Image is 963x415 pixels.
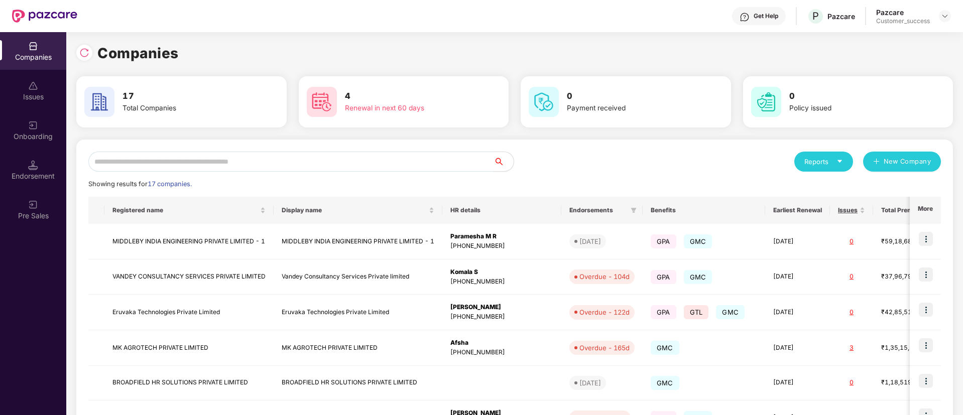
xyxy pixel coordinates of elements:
td: MK AGROTECH PRIVATE LIMITED [274,330,442,366]
div: Overdue - 122d [579,307,630,317]
div: Payment received [567,103,693,114]
span: GMC [716,305,745,319]
div: ₹59,18,680.58 [881,237,931,246]
h3: 17 [123,90,249,103]
img: svg+xml;base64,PHN2ZyB3aWR0aD0iMTQuNSIgaGVpZ2h0PSIxNC41IiB2aWV3Qm94PSIwIDAgMTYgMTYiIGZpbGw9Im5vbm... [28,160,38,170]
div: ₹42,85,519.76 [881,308,931,317]
img: icon [919,338,933,352]
span: GMC [684,270,712,284]
div: Overdue - 165d [579,343,630,353]
div: Komala S [450,267,553,277]
th: Total Premium [873,197,939,224]
td: MIDDLEBY INDIA ENGINEERING PRIVATE LIMITED - 1 [104,224,274,259]
td: [DATE] [765,224,830,259]
span: Total Premium [881,206,924,214]
div: 3 [838,343,865,353]
button: plusNew Company [863,152,941,172]
th: Earliest Renewal [765,197,830,224]
img: icon [919,374,933,388]
div: Total Companies [123,103,249,114]
span: Registered name [112,206,258,214]
div: Reports [804,157,843,167]
img: icon [919,267,933,282]
td: BROADFIELD HR SOLUTIONS PRIVATE LIMITED [104,366,274,400]
h3: 4 [345,90,471,103]
div: Pazcare [827,12,855,21]
h3: 0 [789,90,916,103]
img: svg+xml;base64,PHN2ZyBpZD0iSXNzdWVzX2Rpc2FibGVkIiB4bWxucz0iaHR0cDovL3d3dy53My5vcmcvMjAwMC9zdmciIH... [28,81,38,91]
td: VANDEY CONSULTANCY SERVICES PRIVATE LIMITED [104,259,274,295]
th: Issues [830,197,873,224]
div: Paramesha M R [450,232,553,241]
div: ₹1,18,519.2 [881,378,931,387]
span: GTL [684,305,709,319]
span: GPA [651,234,676,248]
span: New Company [884,157,931,167]
div: Get Help [754,12,778,20]
div: [PERSON_NAME] [450,303,553,312]
span: GMC [684,234,712,248]
span: 17 companies. [148,180,192,188]
div: [PHONE_NUMBER] [450,241,553,251]
span: Issues [838,206,858,214]
td: Vandey Consultancy Services Private limited [274,259,442,295]
th: Registered name [104,197,274,224]
img: svg+xml;base64,PHN2ZyBpZD0iUmVsb2FkLTMyeDMyIiB4bWxucz0iaHR0cDovL3d3dy53My5vcmcvMjAwMC9zdmciIHdpZH... [79,48,89,58]
img: svg+xml;base64,PHN2ZyB4bWxucz0iaHR0cDovL3d3dy53My5vcmcvMjAwMC9zdmciIHdpZHRoPSI2MCIgaGVpZ2h0PSI2MC... [751,87,781,117]
span: Showing results for [88,180,192,188]
img: svg+xml;base64,PHN2ZyB3aWR0aD0iMjAiIGhlaWdodD0iMjAiIHZpZXdCb3g9IjAgMCAyMCAyMCIgZmlsbD0ibm9uZSIgeG... [28,200,38,210]
th: More [910,197,941,224]
img: svg+xml;base64,PHN2ZyBpZD0iSGVscC0zMngzMiIgeG1sbnM9Imh0dHA6Ly93d3cudzMub3JnLzIwMDAvc3ZnIiB3aWR0aD... [740,12,750,22]
td: Eruvaka Technologies Private Limited [274,295,442,330]
span: P [812,10,819,22]
div: Renewal in next 60 days [345,103,471,114]
span: filter [629,204,639,216]
div: [DATE] [579,378,601,388]
div: Policy issued [789,103,916,114]
th: Display name [274,197,442,224]
img: icon [919,232,933,246]
img: svg+xml;base64,PHN2ZyBpZD0iQ29tcGFuaWVzIiB4bWxucz0iaHR0cDovL3d3dy53My5vcmcvMjAwMC9zdmciIHdpZHRoPS... [28,41,38,51]
td: [DATE] [765,330,830,366]
th: Benefits [643,197,765,224]
img: New Pazcare Logo [12,10,77,23]
td: MK AGROTECH PRIVATE LIMITED [104,330,274,366]
div: Afsha [450,338,553,348]
th: HR details [442,197,561,224]
button: search [493,152,514,172]
img: svg+xml;base64,PHN2ZyBpZD0iRHJvcGRvd24tMzJ4MzIiIHhtbG5zPSJodHRwOi8vd3d3LnczLm9yZy8yMDAwL3N2ZyIgd2... [941,12,949,20]
img: svg+xml;base64,PHN2ZyB3aWR0aD0iMjAiIGhlaWdodD0iMjAiIHZpZXdCb3g9IjAgMCAyMCAyMCIgZmlsbD0ibm9uZSIgeG... [28,120,38,130]
div: [PHONE_NUMBER] [450,348,553,357]
span: plus [873,158,880,166]
img: icon [919,303,933,317]
span: caret-down [836,158,843,165]
td: Eruvaka Technologies Private Limited [104,295,274,330]
div: 0 [838,308,865,317]
div: [PHONE_NUMBER] [450,277,553,287]
td: [DATE] [765,259,830,295]
span: GMC [651,341,679,355]
td: MIDDLEBY INDIA ENGINEERING PRIVATE LIMITED - 1 [274,224,442,259]
h3: 0 [567,90,693,103]
td: [DATE] [765,366,830,400]
div: ₹1,35,15,875.76 [881,343,931,353]
span: GPA [651,270,676,284]
img: svg+xml;base64,PHN2ZyB4bWxucz0iaHR0cDovL3d3dy53My5vcmcvMjAwMC9zdmciIHdpZHRoPSI2MCIgaGVpZ2h0PSI2MC... [307,87,337,117]
h1: Companies [97,42,179,64]
td: [DATE] [765,295,830,330]
span: GPA [651,305,676,319]
span: Endorsements [569,206,627,214]
div: 0 [838,378,865,387]
img: svg+xml;base64,PHN2ZyB4bWxucz0iaHR0cDovL3d3dy53My5vcmcvMjAwMC9zdmciIHdpZHRoPSI2MCIgaGVpZ2h0PSI2MC... [84,87,114,117]
span: search [493,158,514,166]
span: filter [631,207,637,213]
div: Pazcare [876,8,930,17]
td: BROADFIELD HR SOLUTIONS PRIVATE LIMITED [274,366,442,400]
div: Customer_success [876,17,930,25]
span: Display name [282,206,427,214]
div: 0 [838,272,865,282]
div: [PHONE_NUMBER] [450,312,553,322]
span: GMC [651,376,679,390]
div: ₹37,96,798.68 [881,272,931,282]
div: [DATE] [579,236,601,246]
